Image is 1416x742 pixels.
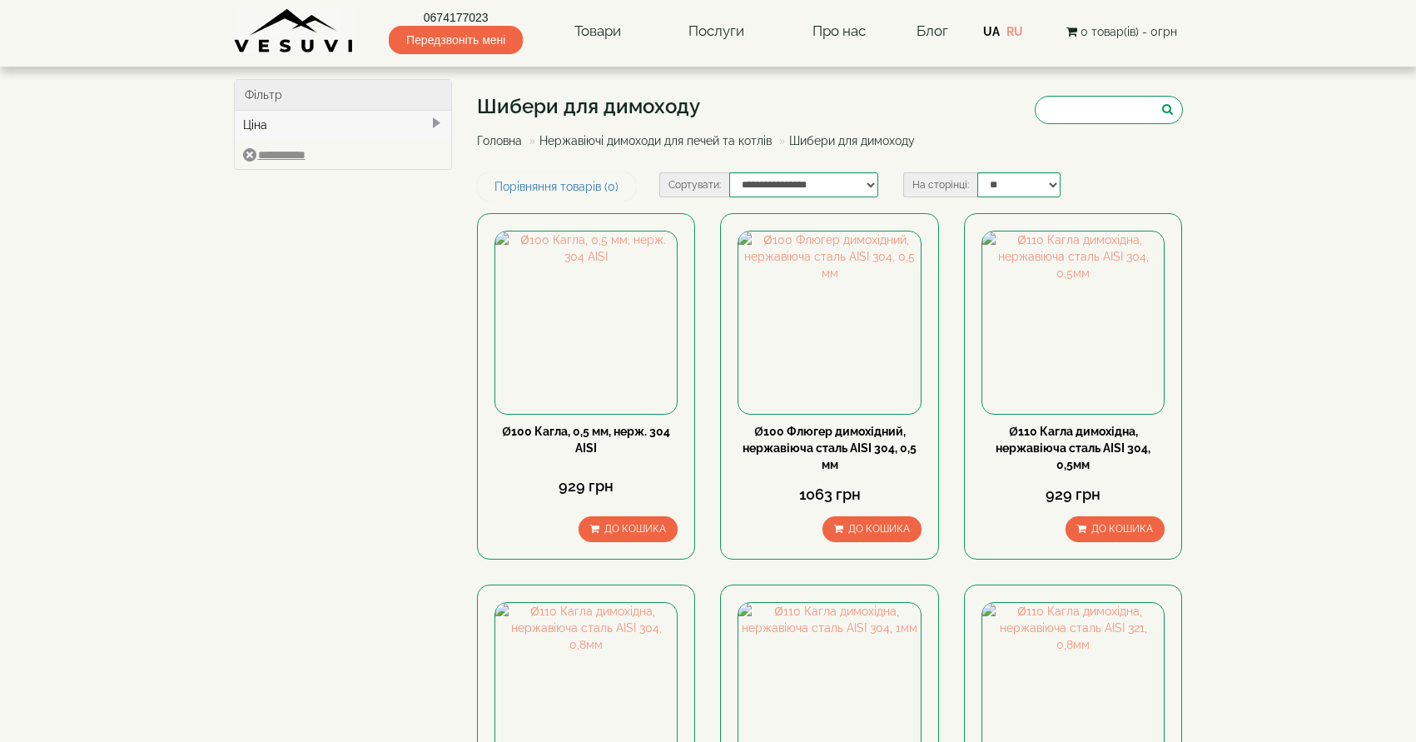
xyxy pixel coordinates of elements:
a: UA [983,25,1000,38]
a: Ø100 Флюгер димохідний, нержавіюча сталь AISI 304, 0,5 мм [743,425,917,471]
li: Шибери для димоходу [775,132,915,149]
img: Ø110 Кагла димохідна, нержавіюча сталь AISI 304, 0,5мм [982,232,1164,413]
a: Нержавіючі димоходи для печей та котлів [539,134,772,147]
div: 1063 грн [738,484,921,505]
a: Послуги [672,12,761,51]
a: 0674177023 [389,9,523,26]
a: Блог [917,22,948,39]
span: Передзвоніть мені [389,26,523,54]
div: Фільтр [235,80,452,111]
a: Ø100 Кагла, 0,5 мм, нерж. 304 AISI [502,425,670,455]
span: 0 товар(ів) - 0грн [1081,25,1177,38]
img: Ø100 Кагла, 0,5 мм, нерж. 304 AISI [495,232,677,413]
button: До кошика [822,516,922,542]
button: До кошика [1066,516,1165,542]
div: 929 грн [494,476,678,497]
h1: Шибери для димоходу [477,96,927,117]
a: RU [1006,25,1023,38]
span: До кошика [1091,523,1153,535]
button: 0 товар(ів) - 0грн [1061,22,1182,41]
a: Товари [558,12,638,51]
button: До кошика [579,516,678,542]
label: На сторінці: [903,172,977,197]
span: До кошика [848,523,910,535]
div: 929 грн [981,484,1165,505]
a: Ø110 Кагла димохідна, нержавіюча сталь AISI 304, 0,5мм [996,425,1150,471]
a: Про нас [796,12,882,51]
img: Ø100 Флюгер димохідний, нержавіюча сталь AISI 304, 0,5 мм [738,232,920,413]
div: Ціна [235,111,452,139]
img: Завод VESUVI [234,8,355,54]
a: Головна [477,134,522,147]
span: До кошика [604,523,666,535]
label: Сортувати: [659,172,729,197]
a: Порівняння товарів (0) [477,172,636,201]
